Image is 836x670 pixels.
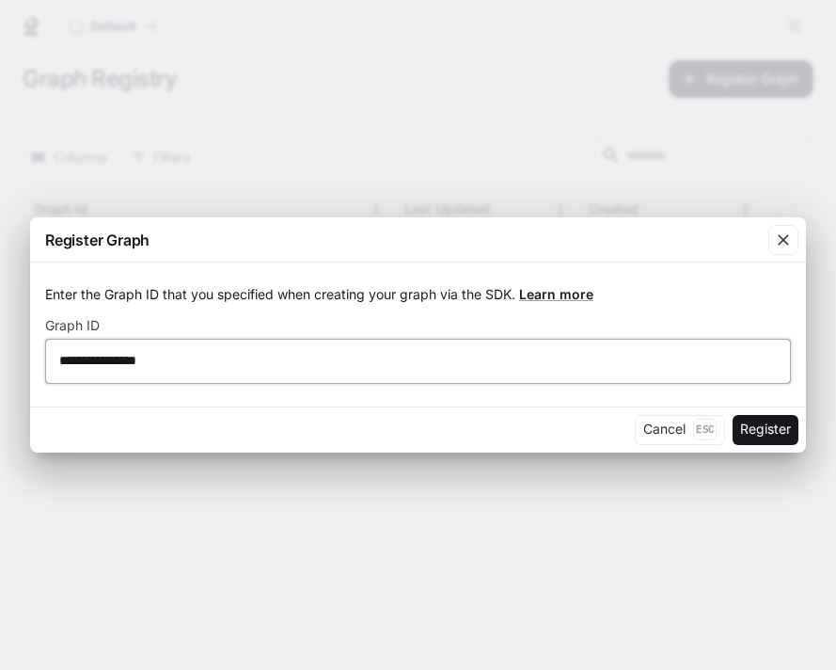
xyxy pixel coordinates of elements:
p: Graph ID [45,319,100,332]
a: Learn more [519,286,593,302]
p: Enter the Graph ID that you specified when creating your graph via the SDK. [45,285,791,304]
p: Esc [693,419,717,439]
button: CancelEsc [635,415,725,445]
button: Register [733,415,798,445]
p: Register Graph [45,229,150,251]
